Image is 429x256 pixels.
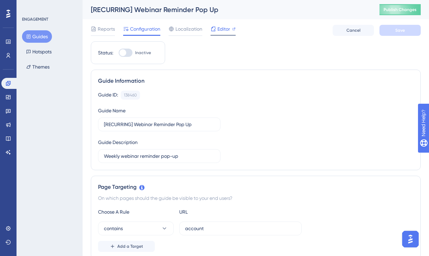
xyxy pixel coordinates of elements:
[98,222,174,235] button: contains
[98,138,138,146] div: Guide Description
[104,224,123,233] span: contains
[395,28,405,33] span: Save
[130,25,160,33] span: Configuration
[98,25,115,33] span: Reports
[22,61,54,73] button: Themes
[104,152,215,160] input: Type your Guide’s Description here
[104,121,215,128] input: Type your Guide’s Name here
[98,106,126,115] div: Guide Name
[98,77,414,85] div: Guide Information
[175,25,202,33] span: Localization
[346,28,361,33] span: Cancel
[379,4,421,15] button: Publish Changes
[98,208,174,216] div: Choose A Rule
[98,194,414,202] div: On which pages should the guide be visible to your end users?
[124,92,137,98] div: 138460
[400,229,421,249] iframe: UserGuiding AI Assistant Launcher
[379,25,421,36] button: Save
[98,91,118,100] div: Guide ID:
[333,25,374,36] button: Cancel
[217,25,230,33] span: Editor
[185,225,296,232] input: yourwebsite.com/path
[98,241,155,252] button: Add a Target
[117,244,143,249] span: Add a Target
[384,7,417,12] span: Publish Changes
[91,5,362,14] div: [RECURRING] Webinar Reminder Pop Up
[16,2,43,10] span: Need Help?
[22,45,56,58] button: Hotspots
[98,183,414,191] div: Page Targeting
[22,30,52,43] button: Guides
[22,17,48,22] div: ENGAGEMENT
[98,49,113,57] div: Status:
[179,208,255,216] div: URL
[135,50,151,55] span: Inactive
